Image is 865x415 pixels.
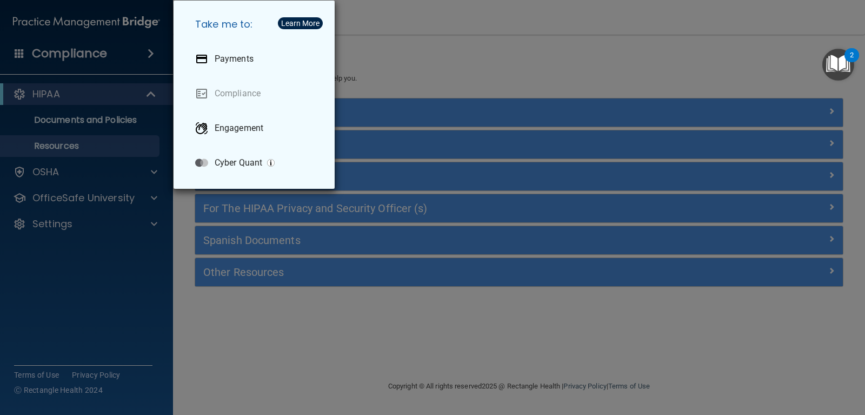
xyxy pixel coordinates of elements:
[281,19,320,27] div: Learn More
[187,44,326,74] a: Payments
[215,54,254,64] p: Payments
[215,123,263,134] p: Engagement
[187,78,326,109] a: Compliance
[278,17,323,29] button: Learn More
[187,148,326,178] a: Cyber Quant
[187,9,326,39] h5: Take me to:
[850,55,854,69] div: 2
[187,113,326,143] a: Engagement
[215,157,262,168] p: Cyber Quant
[822,49,854,81] button: Open Resource Center, 2 new notifications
